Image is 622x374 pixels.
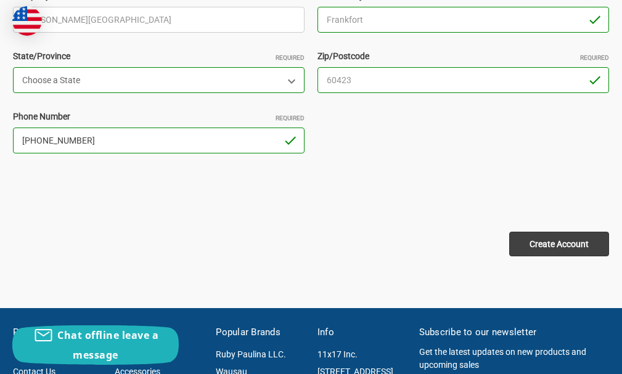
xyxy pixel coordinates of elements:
h5: Subscribe to our newsletter [419,325,609,339]
input: Create Account [509,232,609,256]
label: Zip/Postcode [317,50,609,63]
a: Ruby Paulina LLC. [216,349,286,359]
p: Get the latest updates on new products and upcoming sales [419,346,609,372]
button: Chat offline leave a message [12,325,179,365]
small: Required [276,113,305,123]
img: duty and tax information for United States [12,6,42,36]
small: Required [276,53,305,62]
label: State/Province [13,50,305,63]
small: Required [580,53,609,62]
span: Chat offline leave a message [57,328,158,362]
label: Phone Number [13,110,305,123]
iframe: reCAPTCHA [13,171,200,219]
h5: Popular Brands [216,325,305,339]
h5: Info [317,325,406,339]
